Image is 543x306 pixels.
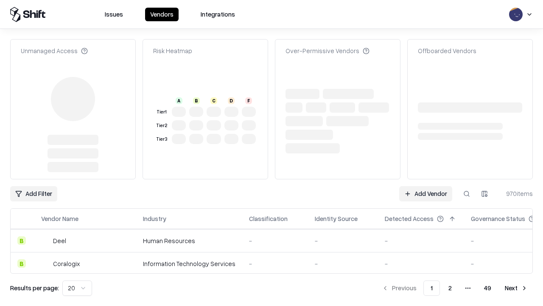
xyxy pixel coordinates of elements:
div: C [210,97,217,104]
button: 1 [423,280,440,296]
div: Information Technology Services [143,259,235,268]
div: Classification [249,214,288,223]
div: D [228,97,235,104]
div: - [315,236,371,245]
div: A [176,97,182,104]
div: - [315,259,371,268]
div: B [17,259,26,268]
button: Next [500,280,533,296]
div: Over-Permissive Vendors [285,46,369,55]
div: B [17,236,26,245]
div: 970 items [499,189,533,198]
div: Unmanaged Access [21,46,88,55]
div: Tier 2 [155,122,168,129]
div: - [385,236,457,245]
p: Results per page: [10,283,59,292]
button: 49 [477,280,498,296]
div: Deel [53,236,66,245]
img: Coralogix [41,259,50,268]
div: - [385,259,457,268]
button: Issues [100,8,128,21]
div: Tier 1 [155,108,168,116]
div: Offboarded Vendors [418,46,476,55]
div: - [249,236,301,245]
div: F [245,97,252,104]
div: - [249,259,301,268]
div: Governance Status [471,214,525,223]
div: Risk Heatmap [153,46,192,55]
div: Identity Source [315,214,358,223]
div: B [193,97,200,104]
a: Add Vendor [399,186,452,201]
div: Detected Access [385,214,434,223]
div: Vendor Name [41,214,78,223]
button: Add Filter [10,186,57,201]
button: 2 [442,280,459,296]
img: Deel [41,236,50,245]
button: Integrations [196,8,240,21]
nav: pagination [377,280,533,296]
div: Coralogix [53,259,80,268]
div: Industry [143,214,166,223]
div: Human Resources [143,236,235,245]
button: Vendors [145,8,179,21]
div: Tier 3 [155,136,168,143]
